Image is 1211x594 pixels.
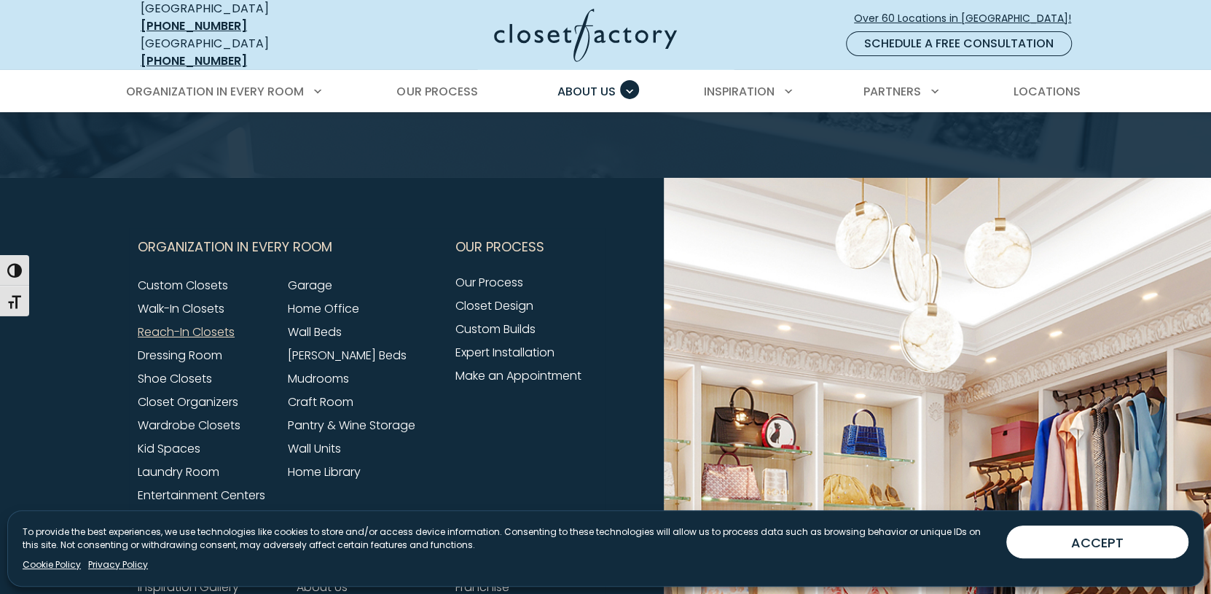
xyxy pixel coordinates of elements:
a: Shoe Closets [138,370,212,387]
img: Closet Factory Logo [494,9,677,62]
a: Schedule a Free Consultation [846,31,1072,56]
a: Wall Beds [288,324,342,340]
a: Craft Room [288,394,353,410]
a: Make an Appointment [455,367,581,384]
a: Wall Units [288,440,341,457]
div: [GEOGRAPHIC_DATA] [141,35,352,70]
a: Our Process [455,274,523,291]
span: About Us [557,83,616,100]
nav: Primary Menu [116,71,1095,112]
button: Footer Subnav Button - Our Process [455,229,597,265]
a: Garage [288,277,332,294]
a: Cookie Policy [23,558,81,571]
a: Wardrobe Closets [138,417,240,434]
a: Custom Builds [455,321,536,337]
span: Inspiration [704,83,775,100]
a: [PHONE_NUMBER] [141,17,247,34]
span: Organization in Every Room [126,83,304,100]
a: Entertainment Centers [138,487,265,504]
a: Reach-In Closets [138,324,235,340]
span: Over 60 Locations in [GEOGRAPHIC_DATA]! [854,11,1083,26]
span: Our Process [455,229,544,265]
a: Walk-In Closets [138,300,224,317]
a: Closet Design [455,297,533,314]
a: Closet Organizers [138,394,238,410]
span: Locations [1014,83,1081,100]
p: To provide the best experiences, we use technologies like cookies to store and/or access device i... [23,525,995,552]
a: Home Library [288,464,361,480]
span: Organization in Every Room [138,229,332,265]
a: [PHONE_NUMBER] [141,52,247,69]
a: Privacy Policy [88,558,148,571]
button: ACCEPT [1006,525,1188,558]
a: Laundry Room [138,464,219,480]
a: Mudrooms [288,370,349,387]
a: [PERSON_NAME] Beds [288,347,407,364]
a: Over 60 Locations in [GEOGRAPHIC_DATA]! [853,6,1083,31]
span: Partners [863,83,921,100]
button: Footer Subnav Button - Organization in Every Room [138,229,438,265]
a: Kid Spaces [138,440,200,457]
a: Dressing Room [138,347,222,364]
span: Our Process [396,83,477,100]
a: Pantry & Wine Storage [288,417,415,434]
a: Custom Closets [138,277,228,294]
a: Home Office [288,300,359,317]
a: Expert Installation [455,344,554,361]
